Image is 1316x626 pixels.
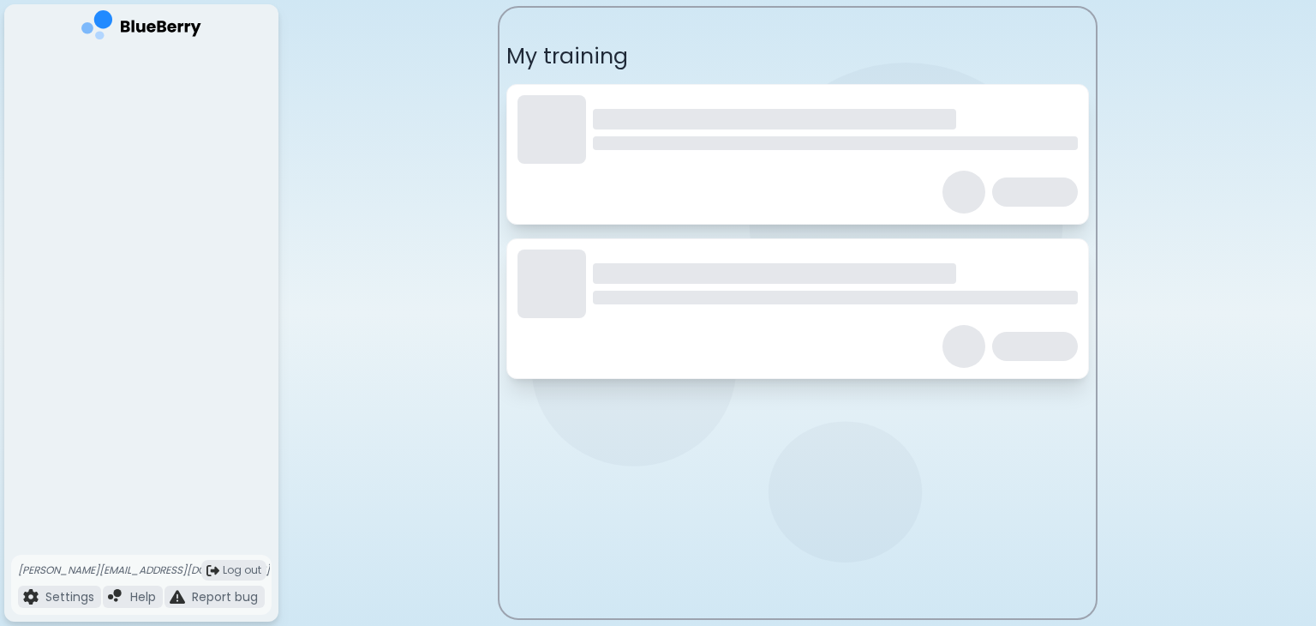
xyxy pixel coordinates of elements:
[170,589,185,605] img: file icon
[206,564,219,577] img: logout
[23,589,39,605] img: file icon
[223,563,261,577] span: Log out
[506,42,1089,70] p: My training
[81,10,201,45] img: company logo
[18,563,270,577] p: [PERSON_NAME][EMAIL_ADDRESS][DOMAIN_NAME]
[45,589,94,605] p: Settings
[108,589,123,605] img: file icon
[192,589,258,605] p: Report bug
[130,589,156,605] p: Help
